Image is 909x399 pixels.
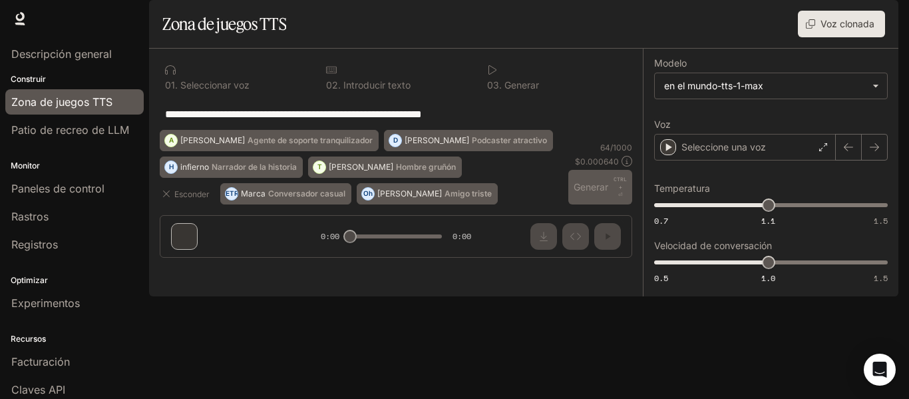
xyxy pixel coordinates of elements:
[268,189,345,199] font: Conversador casual
[212,162,297,172] font: Narrador de la historia
[160,130,379,151] button: A[PERSON_NAME]Agente de soporte tranquilizador
[220,189,244,197] font: METRO
[655,73,887,99] div: en el mundo-tts-1-max
[580,157,619,167] font: 0.000640
[241,189,266,199] font: Marca
[160,157,303,178] button: HinfiernoNarrador de la historia
[610,143,613,153] font: /
[864,354,896,386] div: Abrir Intercom Messenger
[654,183,710,194] font: Temperatura
[317,163,322,171] font: T
[798,11,885,37] button: Voz clonada
[308,157,462,178] button: T[PERSON_NAME]Hombre gruñón
[393,136,398,144] font: D
[504,79,539,91] font: Generar
[654,240,772,251] font: Velocidad de conversación
[820,18,874,29] font: Voz clonada
[248,135,373,145] font: Agente de soporte tranquilizador
[343,79,411,91] font: Introducir texto
[329,162,393,172] font: [PERSON_NAME]
[761,272,775,284] font: 1.0
[180,162,209,172] font: infierno
[654,272,668,284] font: 0.5
[180,79,250,91] font: Seleccionar voz
[357,183,498,204] button: Oh[PERSON_NAME]Amigo triste
[338,79,341,91] font: .
[165,79,171,91] font: 0
[332,79,338,91] font: 2
[613,143,632,153] font: 1000
[487,79,493,91] font: 0
[326,79,332,91] font: 0
[874,215,888,226] font: 1.5
[664,80,763,91] font: en el mundo-tts-1-max
[499,79,502,91] font: .
[180,135,245,145] font: [PERSON_NAME]
[160,183,215,204] button: Esconder
[600,143,610,153] font: 64
[162,14,286,34] font: Zona de juegos TTS
[445,189,492,199] font: Amigo triste
[220,183,351,204] button: METROMarcaConversador casual
[377,189,442,199] font: [PERSON_NAME]
[654,57,687,69] font: Modelo
[493,79,499,91] font: 3
[175,79,178,91] font: .
[169,163,174,171] font: H
[396,162,456,172] font: Hombre gruñón
[384,130,553,151] button: D[PERSON_NAME]Podcaster atractivo
[169,136,174,144] font: A
[405,135,469,145] font: [PERSON_NAME]
[363,189,373,197] font: Oh
[171,79,175,91] font: 1
[761,215,775,226] font: 1.1
[654,215,668,226] font: 0.7
[681,141,766,153] font: Seleccione una voz
[472,135,547,145] font: Podcaster atractivo
[174,189,210,199] font: Esconder
[575,157,580,167] font: $
[874,272,888,284] font: 1.5
[654,119,671,130] font: Voz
